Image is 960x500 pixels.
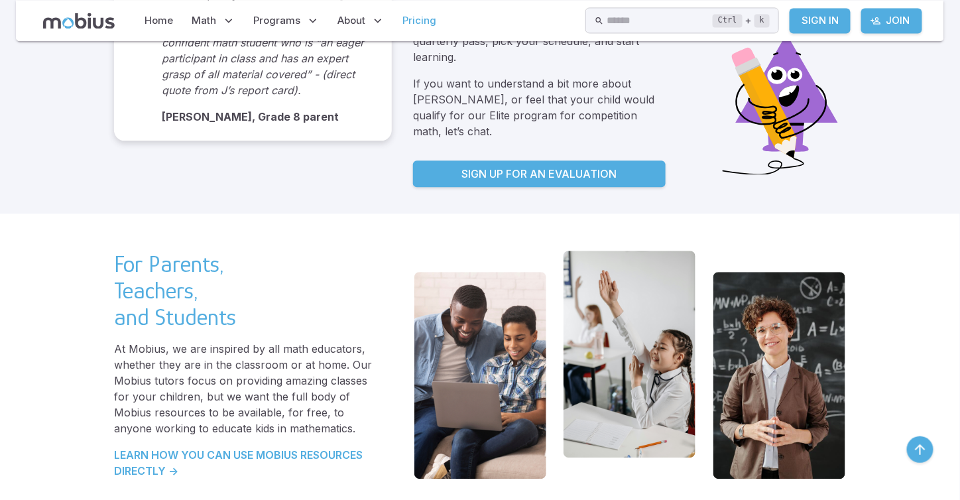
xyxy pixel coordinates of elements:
h3: For Parents, [114,251,377,277]
div: + [713,13,770,29]
h3: Teachers, [114,277,377,304]
img: schedule image [414,272,546,479]
img: schedule image [564,251,695,458]
kbd: Ctrl [713,14,743,27]
span: Math [192,13,217,28]
h3: and Students [114,304,377,330]
p: [PERSON_NAME], Grade 8 parent [162,109,365,125]
span: Programs [254,13,301,28]
a: LEARN HOW YOU CAN USE MOBIUS RESOURCES DIRECTLY -> [114,447,377,479]
p: At Mobius, we are inspired by all math educators, whether they are in the classroom or at home. O... [114,341,377,436]
img: triangle-sign-with-pencil.svg [676,1,846,187]
kbd: k [754,14,770,27]
img: schedule image [713,272,845,479]
a: Sign up for an Evaluation [413,160,666,187]
a: Join [861,8,922,33]
a: Pricing [399,5,441,36]
p: If you want to understand a bit more about [PERSON_NAME], or feel that your child would qualify f... [413,76,666,139]
span: About [338,13,366,28]
a: Sign In [790,8,851,33]
p: Sign up for an Evaluation [462,166,617,182]
a: Home [141,5,178,36]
